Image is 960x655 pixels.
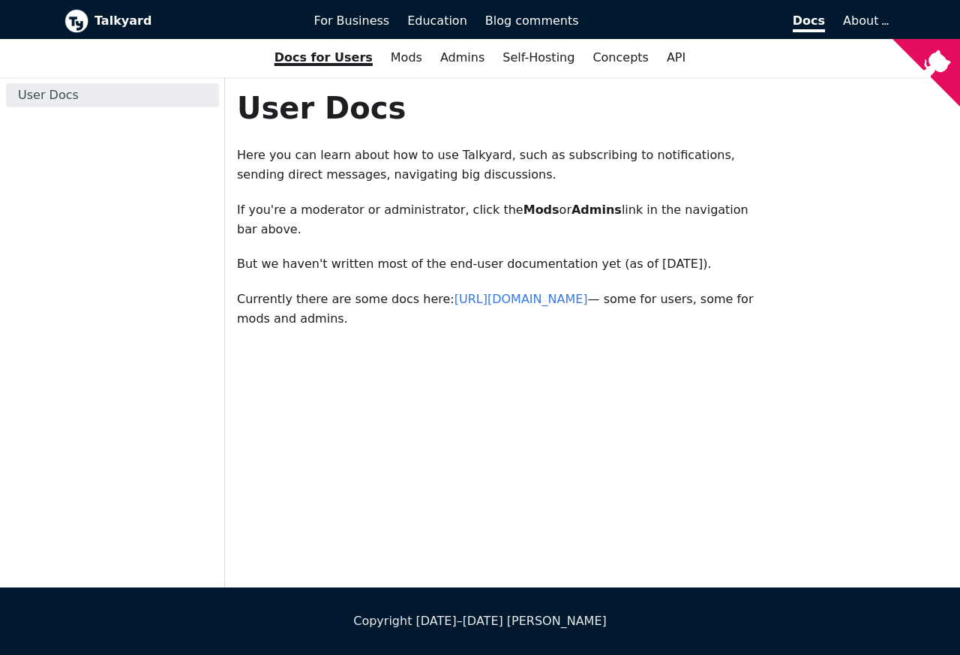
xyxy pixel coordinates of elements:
a: For Business [305,8,399,34]
a: Blog comments [476,8,588,34]
p: But we haven't written most of the end-user documentation yet (as of [DATE]). [237,254,764,274]
strong: Admins [571,203,622,217]
h1: User Docs [237,89,764,127]
a: Education [398,8,476,34]
a: Mods [382,45,431,71]
b: Talkyard [94,11,293,31]
a: API [658,45,694,71]
a: User Docs [6,83,219,107]
p: Here you can learn about how to use Talkyard, such as subscribing to notifications, sending direc... [237,146,764,185]
a: Docs for Users [265,45,382,71]
span: Docs [793,14,825,32]
a: Docs [588,8,835,34]
span: Blog comments [485,14,579,28]
a: Admins [431,45,493,71]
span: Education [407,14,467,28]
a: [URL][DOMAIN_NAME] [454,292,588,306]
div: Copyright [DATE]–[DATE] [PERSON_NAME] [64,611,895,631]
a: Talkyard logoTalkyard [64,9,293,33]
img: Talkyard logo [64,9,88,33]
a: About [843,14,886,28]
span: For Business [314,14,390,28]
p: If you're a moderator or administrator, click the or link in the navigation bar above. [237,200,764,240]
strong: Mods [523,203,559,217]
a: Self-Hosting [493,45,583,71]
a: Concepts [583,45,658,71]
p: Currently there are some docs here: — some for users, some for mods and admins. [237,290,764,329]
